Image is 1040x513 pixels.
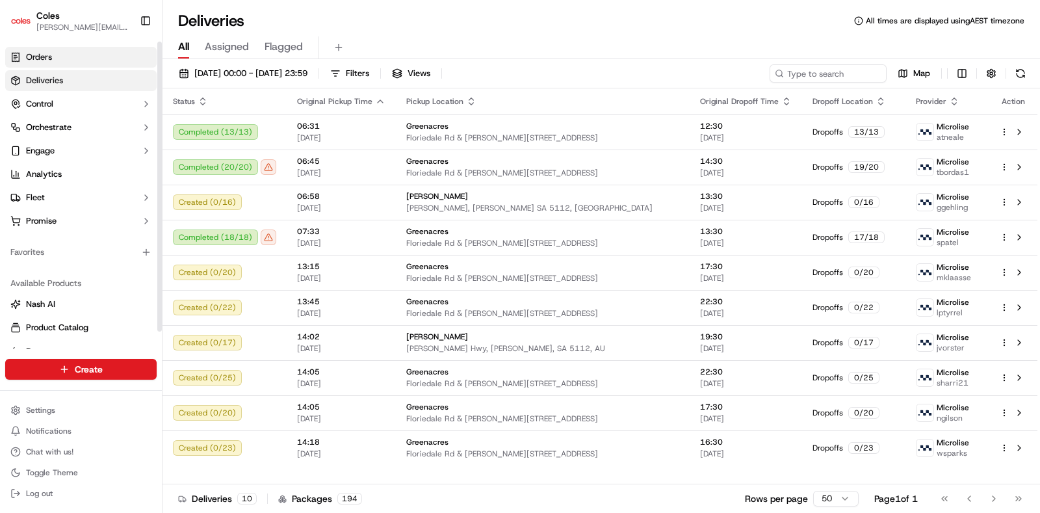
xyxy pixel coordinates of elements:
button: Refresh [1011,64,1030,83]
span: Fleet [26,192,45,204]
span: Greenacres [406,296,448,307]
button: [DATE] 00:00 - [DATE] 23:59 [173,64,313,83]
span: Dropoffs [812,373,843,383]
span: 07:33 [297,226,385,237]
span: [DATE] [297,168,385,178]
a: Orders [5,47,157,68]
img: microlise_logo.jpeg [916,124,933,140]
span: Orders [26,51,52,63]
button: Notifications [5,422,157,440]
button: Settings [5,401,157,419]
span: 12:30 [700,121,792,131]
button: Views [386,64,436,83]
span: ngilson [937,413,969,423]
button: Map [892,64,936,83]
span: [DATE] [700,343,792,354]
img: microlise_logo.jpeg [916,404,933,421]
span: Floriedale Rd & [PERSON_NAME][STREET_ADDRESS] [406,168,679,178]
span: Pylon [129,220,157,230]
span: atneale [937,132,969,142]
button: Promise [5,211,157,231]
h1: Deliveries [178,10,244,31]
span: 19:30 [700,332,792,342]
div: 0 / 16 [848,196,879,208]
a: Powered byPylon [92,220,157,230]
span: [DATE] [700,133,792,143]
span: Greenacres [406,121,448,131]
span: 13:30 [700,226,792,237]
span: Microlise [937,192,969,202]
span: Provider [916,96,946,107]
span: Pickup Location [406,96,463,107]
span: 06:45 [297,156,385,166]
span: 14:30 [700,156,792,166]
div: 0 / 23 [848,442,879,454]
img: microlise_logo.jpeg [916,440,933,456]
span: 17:30 [700,402,792,412]
button: Control [5,94,157,114]
span: Microlise [937,438,969,448]
div: 0 / 20 [848,407,879,419]
span: wsparks [937,448,969,458]
button: Product Catalog [5,317,157,338]
img: 1736555255976-a54dd68f-1ca7-489b-9aae-adbdc363a1c4 [13,124,36,148]
div: Page 1 of 1 [874,492,918,505]
a: 💻API Documentation [105,183,214,207]
span: Floriedale Rd & [PERSON_NAME][STREET_ADDRESS] [406,308,679,319]
img: microlise_logo.jpeg [916,264,933,281]
span: [DATE] [700,203,792,213]
span: Microlise [937,297,969,308]
span: Knowledge Base [26,189,99,202]
span: [DATE] [297,273,385,283]
div: Packages [278,492,362,505]
span: Dropoffs [812,127,843,137]
span: Engage [26,145,55,157]
span: Original Dropoff Time [700,96,779,107]
span: Microlise [937,122,969,132]
button: Coles [36,9,60,22]
span: Floriedale Rd & [PERSON_NAME][STREET_ADDRESS] [406,414,679,424]
span: Microlise [937,402,969,413]
span: [PERSON_NAME][EMAIL_ADDRESS][DOMAIN_NAME] [36,22,129,33]
span: Floriedale Rd & [PERSON_NAME][STREET_ADDRESS] [406,378,679,389]
span: Map [913,68,930,79]
span: 13:45 [297,296,385,307]
span: Deliveries [26,75,63,86]
span: Create [75,363,103,376]
div: Deliveries [178,492,257,505]
span: Flagged [265,39,303,55]
div: Start new chat [44,124,213,137]
span: lptyrrel [937,308,969,318]
span: All [178,39,189,55]
span: Floriedale Rd & [PERSON_NAME][STREET_ADDRESS] [406,449,679,459]
span: Dropoffs [812,302,843,313]
span: Dropoffs [812,337,843,348]
span: sharri21 [937,378,969,388]
span: Nash AI [26,298,55,310]
span: Views [408,68,430,79]
button: Toggle Theme [5,464,157,482]
span: [DATE] [297,203,385,213]
span: Floriedale Rd & [PERSON_NAME][STREET_ADDRESS] [406,273,679,283]
span: Notifications [26,426,71,436]
span: jvorster [937,343,969,353]
span: Microlise [937,262,969,272]
span: 06:31 [297,121,385,131]
span: Original Pickup Time [297,96,372,107]
div: 194 [337,493,362,505]
a: 📗Knowledge Base [8,183,105,207]
span: Greenacres [406,437,448,447]
span: Greenacres [406,226,448,237]
a: Deliveries [5,70,157,91]
span: 13:30 [700,191,792,202]
div: 📗 [13,190,23,200]
p: Welcome 👋 [13,52,237,73]
span: [PERSON_NAME] Hwy, [PERSON_NAME], SA 5112, AU [406,343,679,354]
button: Orchestrate [5,117,157,138]
div: 💻 [110,190,120,200]
img: microlise_logo.jpeg [916,194,933,211]
span: Greenacres [406,402,448,412]
span: ggehling [937,202,969,213]
span: [DATE] [700,308,792,319]
span: [DATE] [700,449,792,459]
